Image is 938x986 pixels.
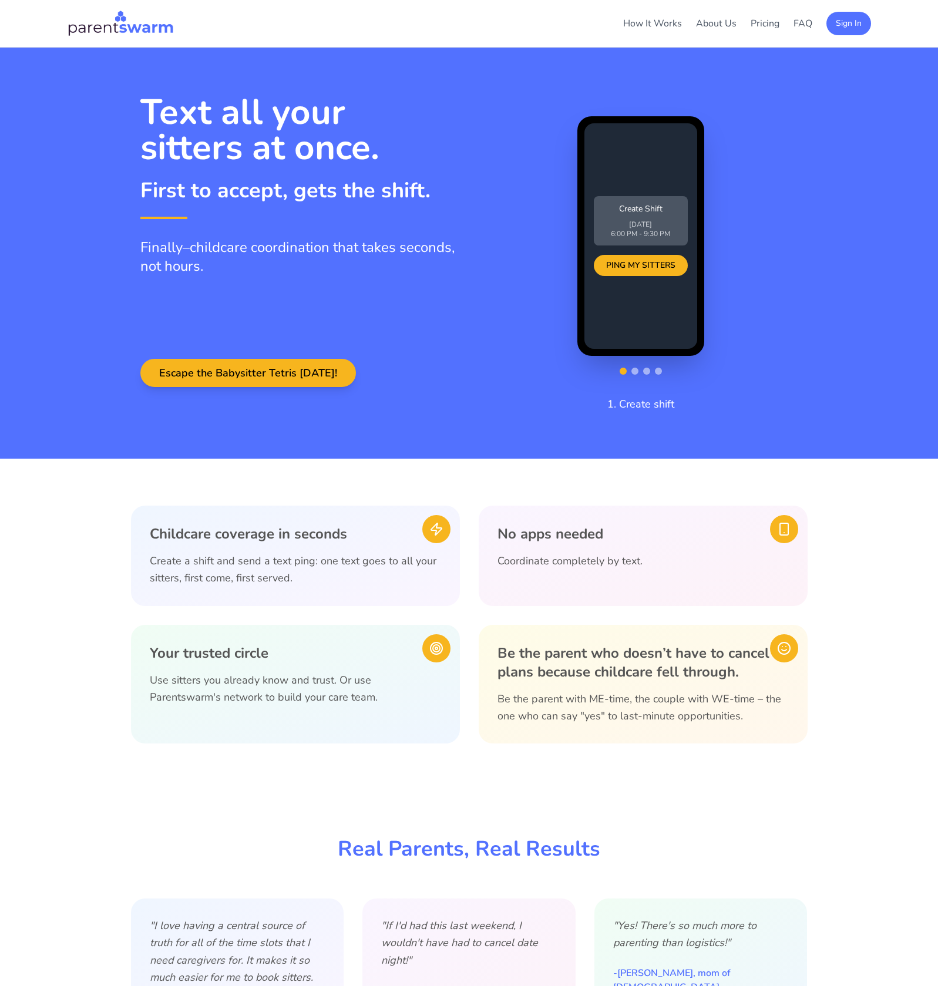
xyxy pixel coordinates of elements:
[497,553,789,570] p: Coordinate completely by text.
[150,553,441,587] p: Create a shift and send a text ping: one text goes to all your sitters, first come, first served.
[140,359,356,387] button: Escape the Babysitter Tetris [DATE]!
[623,17,682,30] a: How It Works
[68,9,174,38] img: Parentswarm Logo
[601,229,681,238] p: 6:00 PM - 9:30 PM
[497,644,789,681] h3: Be the parent who doesn’t have to cancel plans because childcare fell through.
[613,917,789,952] p: "Yes! There's so much more to parenting than logistics!"
[601,220,681,229] p: [DATE]
[601,203,681,215] p: Create Shift
[497,524,789,543] h3: No apps needed
[794,17,812,30] a: FAQ
[696,17,737,30] a: About Us
[140,367,356,380] a: Escape the Babysitter Tetris [DATE]!
[826,12,871,35] button: Sign In
[594,255,688,276] div: PING MY SITTERS
[150,672,441,706] p: Use sitters you already know and trust. Or use Parentswarm's network to build your care team.
[381,917,557,969] p: "If I'd had this last weekend, I wouldn't have had to cancel date night!"
[150,524,441,543] h3: Childcare coverage in seconds
[150,644,441,662] h3: Your trusted circle
[497,691,789,725] p: Be the parent with ME-time, the couple with WE-time – the one who can say "yes" to last-minute op...
[751,17,779,30] a: Pricing
[68,837,871,861] h2: Real Parents, Real Results
[826,16,871,29] a: Sign In
[607,396,674,412] p: 1. Create shift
